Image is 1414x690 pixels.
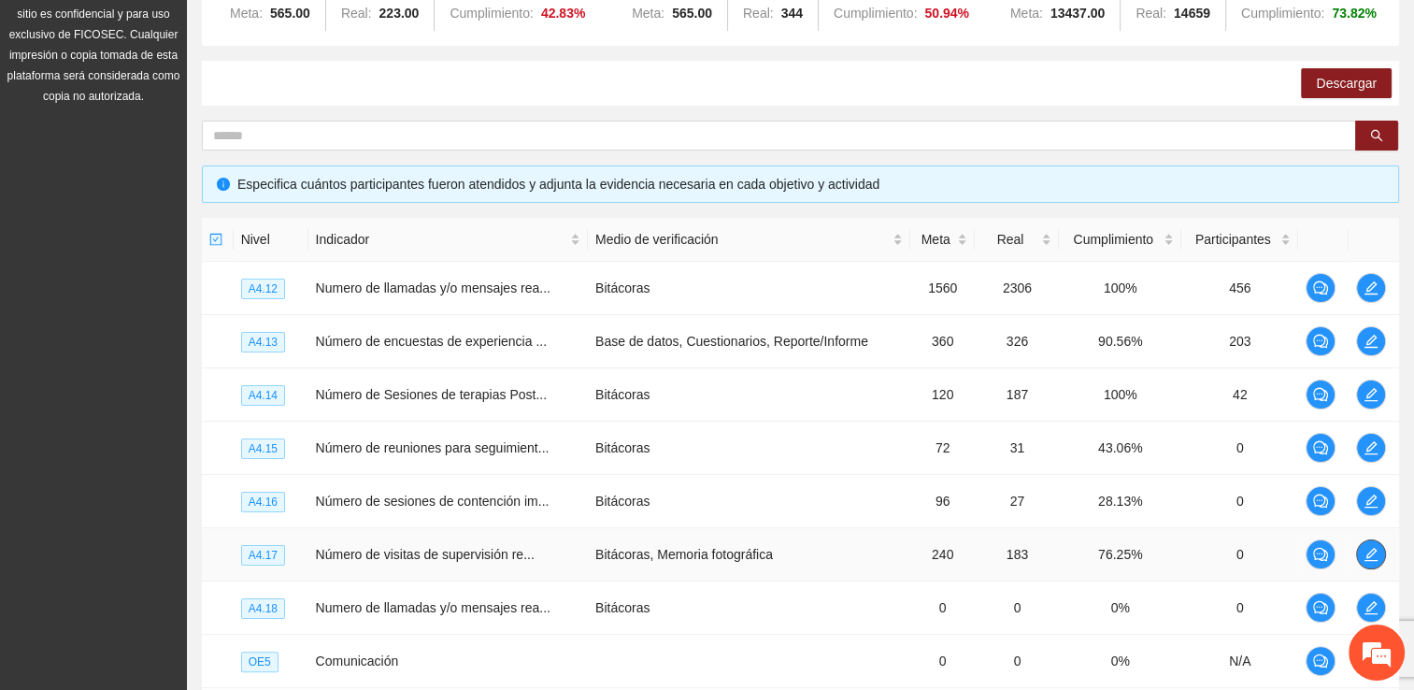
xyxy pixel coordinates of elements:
[1059,315,1181,368] td: 90.56%
[1059,475,1181,528] td: 28.13%
[588,262,910,315] td: Bitácoras
[241,385,285,406] span: A4.14
[341,6,372,21] span: Real:
[1181,422,1298,475] td: 0
[910,368,976,422] td: 120
[450,6,533,21] span: Cumplimiento:
[308,218,588,262] th: Indicador
[975,528,1059,582] td: 183
[1066,229,1160,250] span: Cumplimiento
[975,218,1059,262] th: Real
[588,315,910,368] td: Base de datos, Cuestionarios, Reporte/Informe
[588,582,910,635] td: Bitácoras
[672,6,712,21] strong: 565.00
[588,528,910,582] td: Bitácoras, Memoria fotográfica
[1356,486,1386,516] button: edit
[924,6,969,21] strong: 50.94 %
[316,387,547,402] span: Número de Sesiones de terapias Post...
[541,6,586,21] strong: 42.83 %
[47,260,319,450] span: No hay ninguna conversación en curso
[1181,315,1298,368] td: 203
[588,368,910,422] td: Bitácoras
[1135,6,1166,21] span: Real:
[1332,6,1377,21] strong: 73.82 %
[1241,6,1324,21] span: Cumplimiento:
[316,440,550,455] span: Número de reuniones para seguimient...
[241,332,285,352] span: A4.13
[975,262,1059,315] td: 2306
[910,528,976,582] td: 240
[1174,6,1210,21] strong: 14659
[307,9,351,54] div: Minimizar ventana de chat en vivo
[910,635,976,688] td: 0
[1356,273,1386,303] button: edit
[1356,539,1386,569] button: edit
[1301,68,1392,98] button: Descargar
[1356,433,1386,463] button: edit
[632,6,664,21] span: Meta:
[1357,547,1385,562] span: edit
[1306,593,1335,623] button: comment
[1059,635,1181,688] td: 0%
[1059,368,1181,422] td: 100%
[1059,218,1181,262] th: Cumplimiento
[1357,494,1385,509] span: edit
[588,475,910,528] td: Bitácoras
[1357,600,1385,615] span: edit
[588,218,910,262] th: Medio de verificación
[1181,218,1298,262] th: Participantes
[1306,646,1335,676] button: comment
[1189,229,1277,250] span: Participantes
[975,315,1059,368] td: 326
[910,315,976,368] td: 360
[101,478,265,513] div: Chatear ahora
[595,229,889,250] span: Medio de verificación
[1355,121,1398,151] button: search
[230,6,263,21] span: Meta:
[97,96,314,120] div: Conversaciones
[975,475,1059,528] td: 27
[1357,334,1385,349] span: edit
[1059,528,1181,582] td: 76.25%
[975,635,1059,688] td: 0
[1181,475,1298,528] td: 0
[1356,593,1386,623] button: edit
[217,178,230,191] span: info-circle
[241,652,279,672] span: OE5
[743,6,774,21] span: Real:
[834,6,917,21] span: Cumplimiento:
[237,174,1384,194] div: Especifica cuántos participantes fueron atendidos y adjunta la evidencia necesaria en cada objeti...
[379,6,420,21] strong: 223.00
[1306,273,1335,303] button: comment
[241,279,285,299] span: A4.12
[1181,262,1298,315] td: 456
[316,334,547,349] span: Número de encuestas de experiencia ...
[234,218,308,262] th: Nivel
[316,547,535,562] span: Número de visitas de supervisión re...
[1306,486,1335,516] button: comment
[1181,635,1298,688] td: N/A
[1059,262,1181,315] td: 100%
[1306,433,1335,463] button: comment
[1316,73,1377,93] span: Descargar
[1356,380,1386,410] button: edit
[316,494,550,509] span: Número de sesiones de contención im...
[1181,368,1298,422] td: 42
[241,545,285,566] span: A4.17
[975,422,1059,475] td: 31
[1059,422,1181,475] td: 43.06%
[1357,440,1385,455] span: edit
[1306,326,1335,356] button: comment
[910,582,976,635] td: 0
[241,438,285,459] span: A4.15
[1059,582,1181,635] td: 0%
[1181,582,1298,635] td: 0
[1356,326,1386,356] button: edit
[241,492,285,512] span: A4.16
[1010,6,1043,21] span: Meta:
[1306,539,1335,569] button: comment
[910,475,976,528] td: 96
[975,582,1059,635] td: 0
[1306,380,1335,410] button: comment
[1357,387,1385,402] span: edit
